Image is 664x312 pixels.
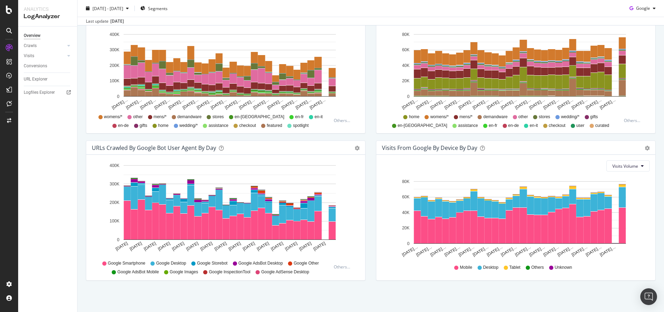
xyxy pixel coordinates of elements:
text: [DATE] [157,241,171,252]
span: Desktop [483,265,499,271]
div: gear [645,146,650,151]
text: [DATE] [256,241,270,252]
span: Google Smartphone [108,260,145,266]
span: Google AdsBot Desktop [238,260,283,266]
span: Google AdsBot Mobile [117,269,159,275]
span: curated [595,123,609,129]
div: Others... [624,117,643,123]
span: mens/* [154,114,167,120]
span: en-it [315,114,323,120]
text: [DATE] [171,241,185,252]
text: [DATE] [185,241,199,252]
span: en-fr [295,114,304,120]
text: [DATE] [143,241,157,252]
span: checkout [549,123,566,129]
text: [DATE] [199,241,213,252]
span: Others [531,265,544,271]
div: Conversions [24,62,47,70]
text: 40K [402,63,410,68]
span: assistance [208,123,228,129]
button: Visits Volume [606,160,650,172]
text: [DATE] [115,241,128,252]
span: home [409,114,419,120]
div: Overview [24,32,40,39]
text: [DATE] [270,241,284,252]
text: [DATE] [312,241,326,252]
a: Conversions [24,62,72,70]
text: 20K [402,78,410,83]
span: Unknown [555,265,572,271]
span: Google Images [170,269,198,275]
span: user [576,123,584,129]
div: Logfiles Explorer [24,89,55,96]
span: Google [636,5,650,11]
button: Google [627,3,658,14]
div: Others... [334,264,353,270]
a: Crawls [24,42,65,50]
span: womens/* [430,114,449,120]
span: spotlight [293,123,309,129]
div: Crawls [24,42,37,50]
button: [DATE] - [DATE] [83,3,132,14]
span: featured [267,123,282,129]
span: en-[GEOGRAPHIC_DATA] [235,114,284,120]
svg: A chart. [382,177,647,258]
span: en-de [508,123,519,129]
span: Visits Volume [612,163,638,169]
span: home [158,123,169,129]
span: gifts [590,114,598,120]
svg: A chart. [92,30,357,111]
span: stores [539,114,550,120]
text: [DATE] [129,241,143,252]
text: 100K [110,78,119,83]
text: 0 [117,94,119,99]
text: 400K [110,32,119,37]
span: Google AdSense Desktop [261,269,309,275]
text: 0 [117,237,119,242]
div: URLs Crawled by Google bot User Agent By Day [92,144,216,151]
text: 40K [402,210,410,215]
text: 200K [110,63,119,68]
text: [DATE] [228,241,242,252]
a: Overview [24,32,72,39]
span: Tablet [509,265,521,271]
svg: A chart. [382,30,647,111]
div: Others... [334,117,353,123]
span: Google Storebot [197,260,227,266]
span: womens/* [104,114,123,120]
span: mens/* [459,114,472,120]
span: wedding/* [561,114,580,120]
span: [DATE] - [DATE] [93,5,123,11]
svg: A chart. [92,160,357,257]
a: Logfiles Explorer [24,89,72,96]
span: demandware [483,114,507,120]
span: Segments [148,5,168,11]
div: Visits [24,52,34,60]
text: 300K [110,182,119,187]
span: gifts [140,123,147,129]
span: assistance [458,123,478,129]
div: Analytics [24,6,72,13]
text: 60K [402,47,410,52]
span: stores [212,114,224,120]
span: Google Other [294,260,319,266]
text: 60K [402,195,410,199]
a: Visits [24,52,65,60]
text: 100K [110,219,119,224]
div: Visits From Google By Device By Day [382,144,477,151]
text: [DATE] [298,241,312,252]
span: en-it [530,123,538,129]
span: Mobile [460,265,472,271]
span: wedding/* [179,123,198,129]
span: Google Desktop [156,260,186,266]
span: demandware [177,114,201,120]
div: [DATE] [110,18,124,24]
text: 80K [402,32,410,37]
text: [DATE] [284,241,298,252]
text: 400K [110,163,119,168]
text: 20K [402,226,410,230]
button: Segments [138,3,170,14]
